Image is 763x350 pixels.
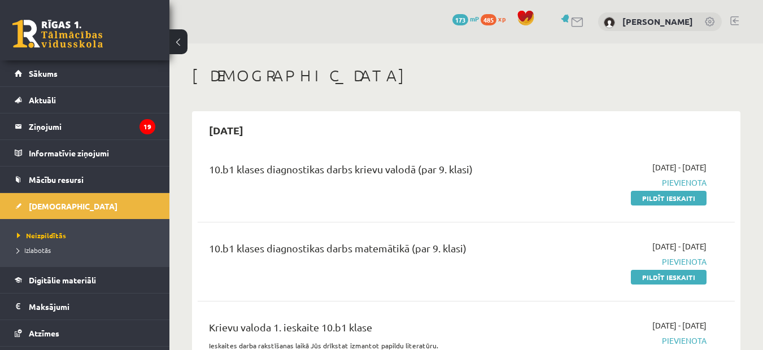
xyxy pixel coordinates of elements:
[15,60,155,86] a: Sākums
[29,328,59,338] span: Atzīmes
[12,20,103,48] a: Rīgas 1. Tālmācības vidusskola
[17,230,158,240] a: Neizpildītās
[552,335,707,347] span: Pievienota
[209,161,535,182] div: 10.b1 klases diagnostikas darbs krievu valodā (par 9. klasi)
[139,119,155,134] i: 19
[29,201,117,211] span: [DEMOGRAPHIC_DATA]
[631,191,707,205] a: Pildīt ieskaiti
[192,66,740,85] h1: [DEMOGRAPHIC_DATA]
[552,177,707,189] span: Pievienota
[15,320,155,346] a: Atzīmes
[15,140,155,166] a: Informatīvie ziņojumi
[470,14,479,23] span: mP
[15,113,155,139] a: Ziņojumi19
[15,294,155,320] a: Maksājumi
[29,294,155,320] legend: Maksājumi
[15,87,155,113] a: Aktuāli
[29,113,155,139] legend: Ziņojumi
[198,117,255,143] h2: [DATE]
[209,240,535,261] div: 10.b1 klases diagnostikas darbs matemātikā (par 9. klasi)
[29,174,84,185] span: Mācību resursi
[552,256,707,268] span: Pievienota
[452,14,479,23] a: 173 mP
[209,320,535,340] div: Krievu valoda 1. ieskaite 10.b1 klase
[652,320,707,331] span: [DATE] - [DATE]
[29,95,56,105] span: Aktuāli
[498,14,505,23] span: xp
[631,270,707,285] a: Pildīt ieskaiti
[29,275,96,285] span: Digitālie materiāli
[452,14,468,25] span: 173
[622,16,693,27] a: [PERSON_NAME]
[29,140,155,166] legend: Informatīvie ziņojumi
[481,14,511,23] a: 485 xp
[15,267,155,293] a: Digitālie materiāli
[481,14,496,25] span: 485
[652,240,707,252] span: [DATE] - [DATE]
[17,246,51,255] span: Izlabotās
[604,17,615,28] img: Roberts Gailītis
[652,161,707,173] span: [DATE] - [DATE]
[15,193,155,219] a: [DEMOGRAPHIC_DATA]
[17,245,158,255] a: Izlabotās
[15,167,155,193] a: Mācību resursi
[29,68,58,78] span: Sākums
[17,231,66,240] span: Neizpildītās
